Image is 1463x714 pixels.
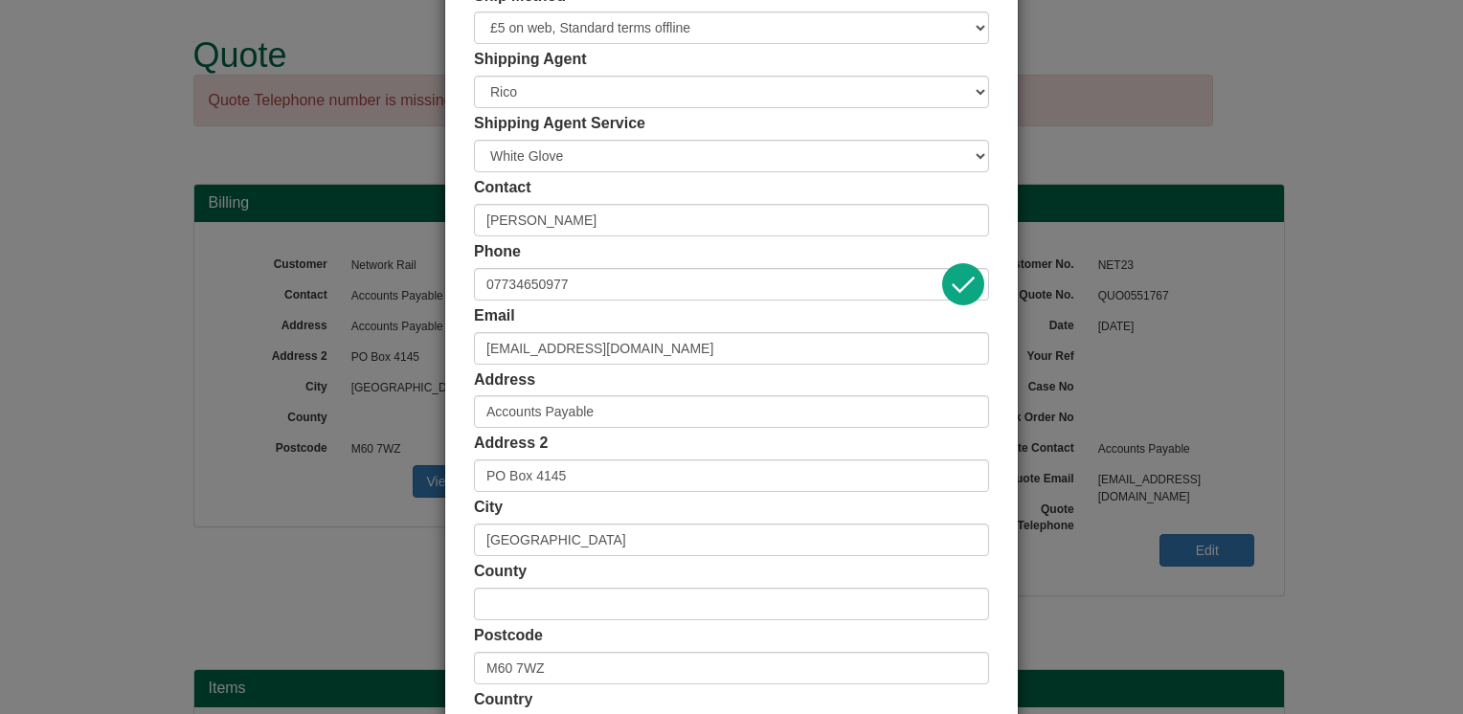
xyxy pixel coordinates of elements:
[474,241,521,263] label: Phone
[474,497,503,519] label: City
[474,49,587,71] label: Shipping Agent
[474,268,989,301] input: Mobile Preferred
[474,305,515,327] label: Email
[474,625,543,647] label: Postcode
[474,561,527,583] label: County
[474,433,548,455] label: Address 2
[474,689,532,711] label: Country
[474,177,531,199] label: Contact
[474,369,535,391] label: Address
[474,113,645,135] label: Shipping Agent Service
